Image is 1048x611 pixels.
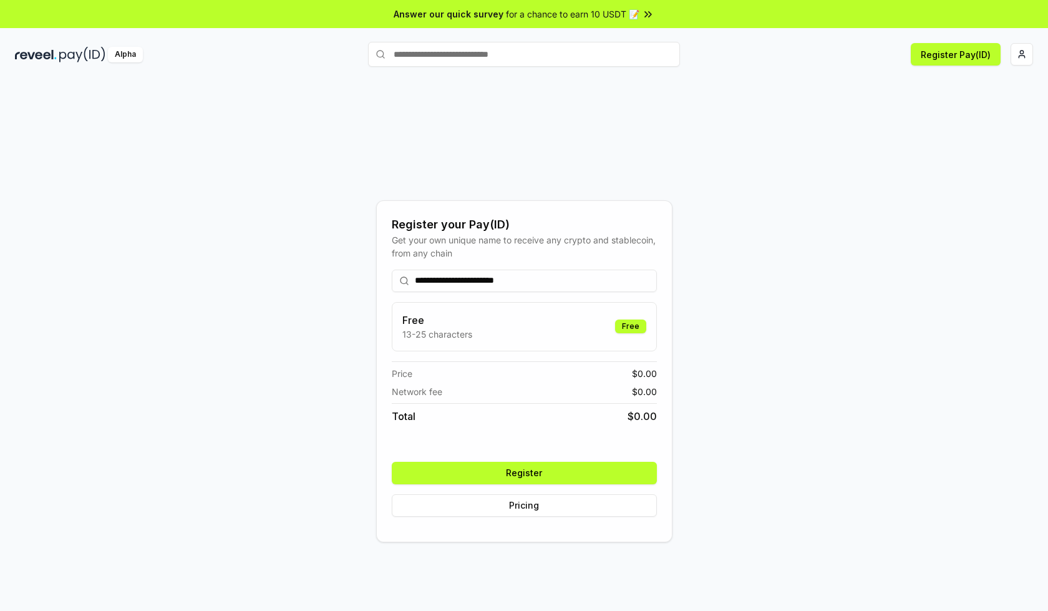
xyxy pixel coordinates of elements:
div: Get your own unique name to receive any crypto and stablecoin, from any chain [392,233,657,260]
div: Free [615,320,646,333]
span: Total [392,409,415,424]
span: $ 0.00 [628,409,657,424]
img: pay_id [59,47,105,62]
span: Price [392,367,412,380]
div: Register your Pay(ID) [392,216,657,233]
h3: Free [402,313,472,328]
p: 13-25 characters [402,328,472,341]
span: Network fee [392,385,442,398]
span: Answer our quick survey [394,7,503,21]
span: for a chance to earn 10 USDT 📝 [506,7,639,21]
span: $ 0.00 [632,385,657,398]
button: Register Pay(ID) [911,43,1001,66]
button: Register [392,462,657,484]
div: Alpha [108,47,143,62]
button: Pricing [392,494,657,517]
img: reveel_dark [15,47,57,62]
span: $ 0.00 [632,367,657,380]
